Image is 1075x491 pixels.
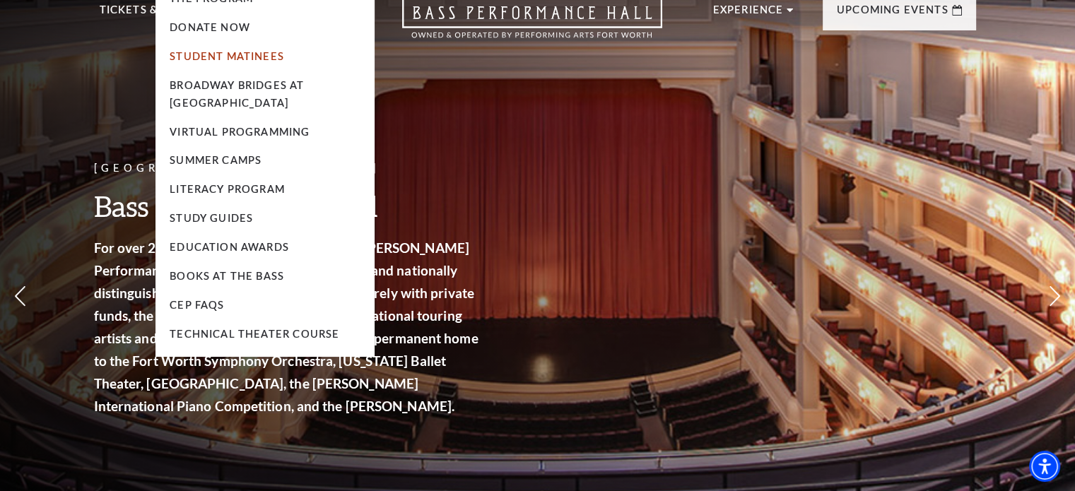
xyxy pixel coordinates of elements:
[170,154,262,166] a: Summer Camps
[170,183,285,195] a: Literacy Program
[170,299,224,311] a: CEP Faqs
[1029,451,1060,482] div: Accessibility Menu
[170,79,304,109] a: Broadway Bridges at [GEOGRAPHIC_DATA]
[94,239,478,414] strong: For over 25 years, the [PERSON_NAME] and [PERSON_NAME] Performance Hall has been a Fort Worth ico...
[170,212,253,224] a: Study Guides
[170,126,310,138] a: Virtual Programming
[94,188,483,224] h3: Bass Performance Hall
[100,1,206,27] p: Tickets & Events
[170,50,284,62] a: Student Matinees
[170,21,250,33] a: Donate Now
[94,160,483,177] p: [GEOGRAPHIC_DATA], [US_STATE]
[170,241,289,253] a: Education Awards
[170,270,284,282] a: Books At The Bass
[170,328,339,340] a: Technical Theater Course
[837,1,948,27] p: Upcoming Events
[713,1,784,27] p: Experience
